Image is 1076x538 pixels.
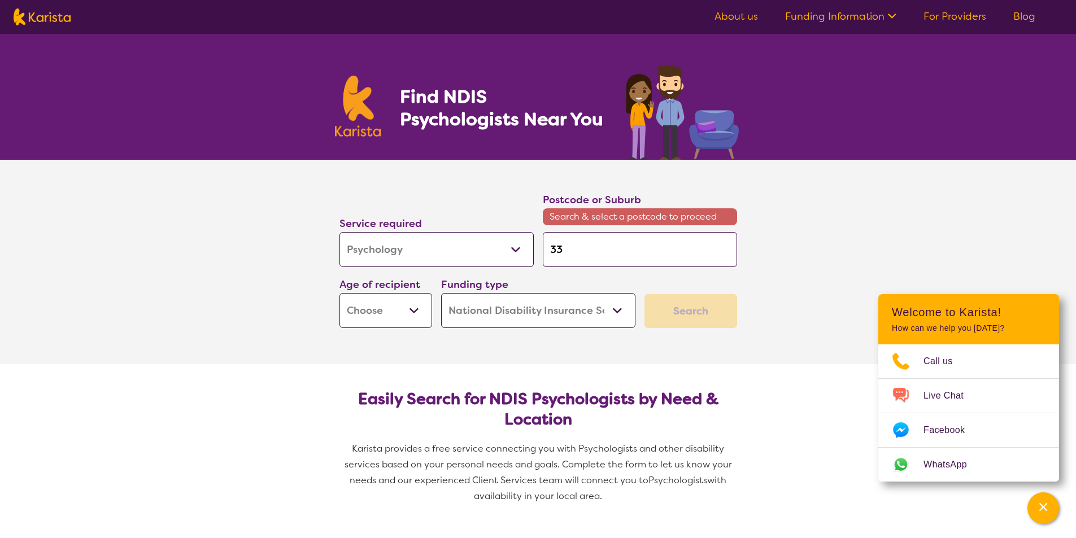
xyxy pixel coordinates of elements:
a: Blog [1013,10,1035,23]
label: Service required [339,217,422,230]
img: Karista logo [335,76,381,137]
span: Search & select a postcode to proceed [543,208,737,225]
div: Channel Menu [878,294,1059,482]
img: Karista logo [14,8,71,25]
h1: Find NDIS Psychologists Near You [400,85,609,130]
h2: Welcome to Karista! [892,305,1045,319]
button: Channel Menu [1027,492,1059,524]
label: Postcode or Suburb [543,193,641,207]
img: psychology [622,61,742,160]
a: Funding Information [785,10,896,23]
label: Funding type [441,278,508,291]
span: WhatsApp [923,456,981,473]
h2: Easily Search for NDIS Psychologists by Need & Location [348,389,728,430]
span: Facebook [923,422,978,439]
a: Web link opens in a new tab. [878,448,1059,482]
a: About us [715,10,758,23]
p: How can we help you [DATE]? [892,323,1045,333]
span: Live Chat [923,387,977,404]
input: Type [543,232,737,267]
span: Call us [923,353,966,370]
a: For Providers [923,10,986,23]
label: Age of recipient [339,278,420,291]
span: Karista provides a free service connecting you with Psychologists and other disability services b... [345,443,734,486]
span: Psychologists [648,474,707,486]
ul: Choose channel [878,344,1059,482]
